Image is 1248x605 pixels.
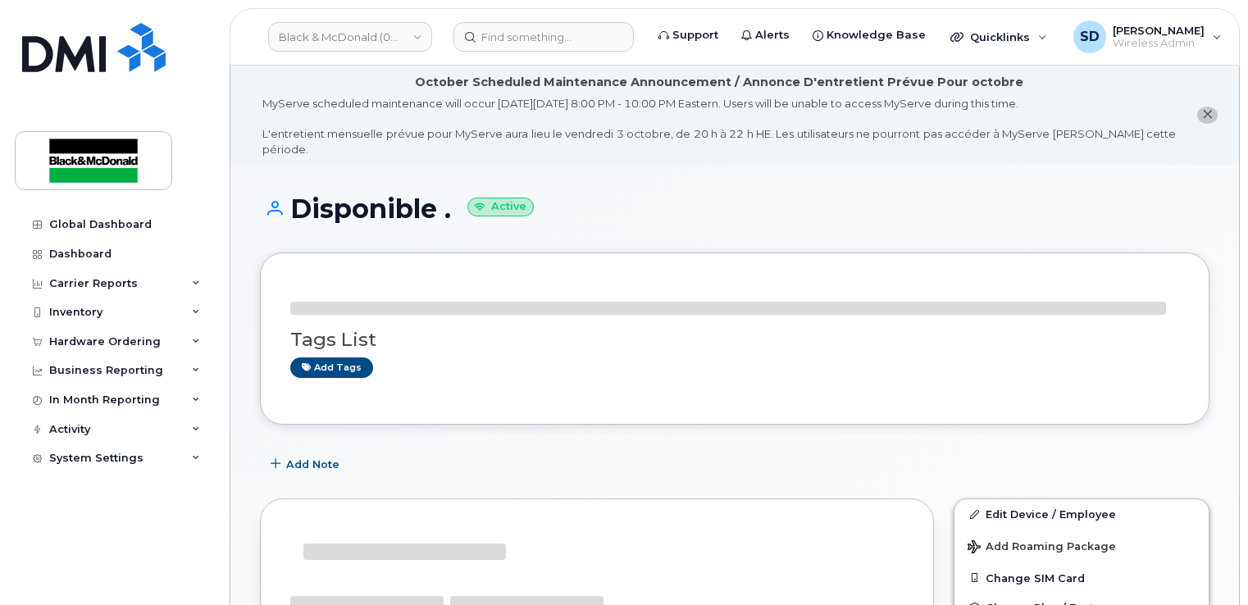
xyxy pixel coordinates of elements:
a: Add tags [290,357,373,378]
button: Add Note [260,449,353,479]
h3: Tags List [290,330,1179,350]
a: Edit Device / Employee [954,499,1209,529]
h1: Disponible . [260,194,1209,223]
button: close notification [1197,107,1218,124]
div: October Scheduled Maintenance Announcement / Annonce D'entretient Prévue Pour octobre [415,74,1023,91]
button: Add Roaming Package [954,529,1209,562]
small: Active [467,198,534,216]
span: Add Roaming Package [968,540,1116,556]
button: Change SIM Card [954,563,1209,593]
span: Add Note [286,457,339,472]
div: MyServe scheduled maintenance will occur [DATE][DATE] 8:00 PM - 10:00 PM Eastern. Users will be u... [262,96,1176,157]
